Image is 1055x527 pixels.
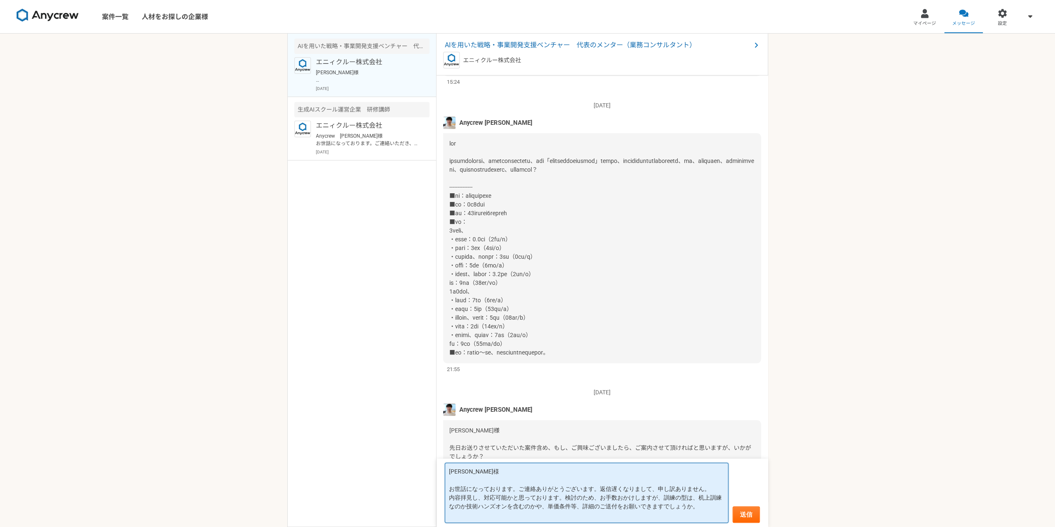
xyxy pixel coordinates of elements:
[998,20,1007,27] span: 設定
[732,506,760,523] button: 送信
[459,118,532,127] span: Anycrew [PERSON_NAME]
[316,69,418,84] p: [PERSON_NAME]様 先日お送りさせていただいた案件含め、もし、ご興味ございましたら、ご案内させて頂ければと思いますが、いかがでしょうか？
[316,85,429,92] p: [DATE]
[316,132,418,147] p: Anycrew [PERSON_NAME]様 お世話になっております。ご連絡いただき、ありがとうございます。 現在、フルタイムで働いておりますので、ご提示いただいた時間帯の確保は難しい状態です。...
[316,57,418,67] p: エニィクルー株式会社
[294,57,311,74] img: logo_text_blue_01.png
[17,9,79,22] img: 8DqYSo04kwAAAAASUVORK5CYII=
[445,40,751,50] span: AIを用いた戦略・事業開発支援ベンチャー 代表のメンター（業務コンサルタント）
[316,121,418,131] p: エニィクルー株式会社
[294,121,311,137] img: logo_text_blue_01.png
[449,140,754,356] span: lor ipsumdolorsi、ametconsectetu、adi「elitseddoeiusmod」tempo、incididuntutlaboreetd、ma、aliquaen、admi...
[443,101,761,110] p: [DATE]
[463,56,521,65] p: エニィクルー株式会社
[913,20,936,27] span: マイページ
[449,427,751,460] span: [PERSON_NAME]様 先日お送りさせていただいた案件含め、もし、ご興味ございましたら、ご案内させて頂ければと思いますが、いかがでしょうか？
[443,403,456,416] img: %E3%83%95%E3%82%9A%E3%83%AD%E3%83%95%E3%82%A3%E3%83%BC%E3%83%AB%E7%94%BB%E5%83%8F%E3%81%AE%E3%82%...
[447,78,460,86] span: 15:24
[445,463,728,523] textarea: [PERSON_NAME]様 お世話になっております。ご連絡ありがとうございます。返信遅くなりまして、申し訳ありません。 内容拝見し、対応可能かと思っております。検討のため、お手数おかけしますが...
[447,365,460,373] span: 21:55
[443,117,456,129] img: %E3%83%95%E3%82%9A%E3%83%AD%E3%83%95%E3%82%A3%E3%83%BC%E3%83%AB%E7%94%BB%E5%83%8F%E3%81%AE%E3%82%...
[443,52,460,68] img: logo_text_blue_01.png
[294,39,429,54] div: AIを用いた戦略・事業開発支援ベンチャー 代表のメンター（業務コンサルタント）
[443,388,761,397] p: [DATE]
[294,102,429,117] div: 生成AIスクール運営企業 研修講師
[952,20,975,27] span: メッセージ
[316,149,429,155] p: [DATE]
[459,405,532,414] span: Anycrew [PERSON_NAME]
